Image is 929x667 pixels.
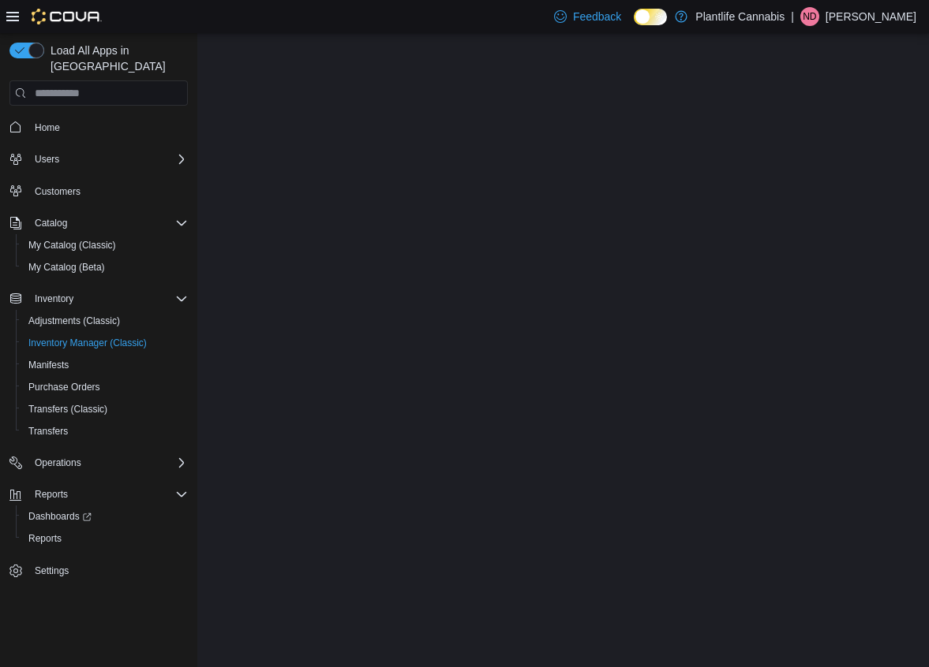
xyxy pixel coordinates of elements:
button: Users [28,150,66,169]
p: | [791,7,794,26]
span: My Catalog (Beta) [28,261,105,274]
button: Catalog [28,214,73,233]
span: Home [28,117,188,136]
p: Plantlife Cannabis [695,7,785,26]
span: Settings [35,565,69,577]
a: Dashboards [16,505,194,527]
nav: Complex example [9,109,188,623]
a: Settings [28,561,75,580]
span: Catalog [35,217,67,229]
a: Inventory Manager (Classic) [22,333,153,352]
span: My Catalog (Classic) [28,239,116,252]
button: Reports [16,527,194,550]
span: Manifests [28,359,69,371]
button: Operations [28,453,88,472]
a: My Catalog (Beta) [22,258,111,277]
span: Dashboards [28,510,92,523]
button: Reports [3,483,194,505]
span: Home [35,121,60,134]
span: Inventory Manager (Classic) [22,333,188,352]
span: Load All Apps in [GEOGRAPHIC_DATA] [44,43,188,74]
span: Purchase Orders [22,378,188,397]
span: Inventory [28,289,188,308]
button: Inventory Manager (Classic) [16,332,194,354]
span: ND [803,7,816,26]
span: Feedback [573,9,621,24]
a: My Catalog (Classic) [22,236,122,255]
img: Cova [32,9,102,24]
span: My Catalog (Beta) [22,258,188,277]
span: Transfers (Classic) [22,400,188,419]
button: Settings [3,559,194,582]
a: Manifests [22,356,75,374]
button: Operations [3,452,194,474]
span: Customers [35,185,81,198]
span: Catalog [28,214,188,233]
button: Adjustments (Classic) [16,310,194,332]
span: Inventory [35,293,73,305]
span: My Catalog (Classic) [22,236,188,255]
span: Manifests [22,356,188,374]
button: Transfers (Classic) [16,398,194,420]
span: Operations [28,453,188,472]
span: Adjustments (Classic) [28,315,120,327]
a: Adjustments (Classic) [22,311,126,330]
a: Transfers (Classic) [22,400,114,419]
span: Adjustments (Classic) [22,311,188,330]
span: Transfers (Classic) [28,403,107,415]
button: My Catalog (Beta) [16,256,194,278]
a: Purchase Orders [22,378,107,397]
span: Transfers [28,425,68,438]
button: Inventory [3,288,194,310]
button: Manifests [16,354,194,376]
span: Reports [22,529,188,548]
button: Purchase Orders [16,376,194,398]
button: Reports [28,485,74,504]
button: Inventory [28,289,80,308]
span: Transfers [22,422,188,441]
button: Users [3,148,194,170]
span: Reports [35,488,68,501]
span: Dashboards [22,507,188,526]
button: Catalog [3,212,194,234]
span: Users [35,153,59,166]
a: Customers [28,182,87,201]
span: Users [28,150,188,169]
span: Purchase Orders [28,381,100,393]
button: Home [3,115,194,138]
button: My Catalog (Classic) [16,234,194,256]
span: Inventory Manager (Classic) [28,337,147,349]
span: Customers [28,181,188,201]
span: Reports [28,485,188,504]
a: Reports [22,529,68,548]
a: Dashboards [22,507,98,526]
div: Nick Dickson [800,7,819,26]
a: Transfers [22,422,74,441]
span: Settings [28,561,188,580]
span: Reports [28,532,62,545]
span: Operations [35,456,81,469]
button: Customers [3,180,194,203]
p: [PERSON_NAME] [826,7,916,26]
input: Dark Mode [634,9,667,25]
button: Transfers [16,420,194,442]
a: Home [28,118,66,137]
a: Feedback [548,1,627,32]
